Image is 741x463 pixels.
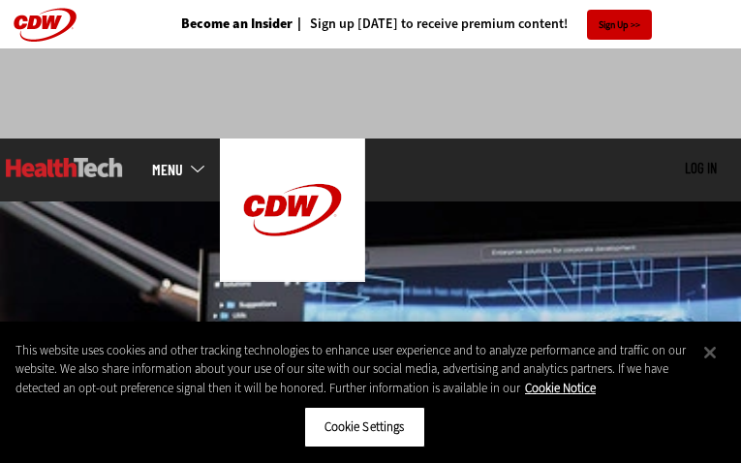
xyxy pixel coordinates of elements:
[152,162,220,177] a: mobile-menu
[15,341,689,398] div: This website uses cookies and other tracking technologies to enhance user experience and to analy...
[689,331,731,374] button: Close
[685,159,717,176] a: Log in
[181,17,293,31] a: Become an Insider
[685,160,717,178] div: User menu
[293,17,568,31] a: Sign up [DATE] to receive premium content!
[304,407,425,448] button: Cookie Settings
[525,380,596,396] a: More information about your privacy
[220,139,365,282] img: Home
[587,10,652,40] a: Sign Up
[220,266,365,287] a: CDW
[6,158,123,177] img: Home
